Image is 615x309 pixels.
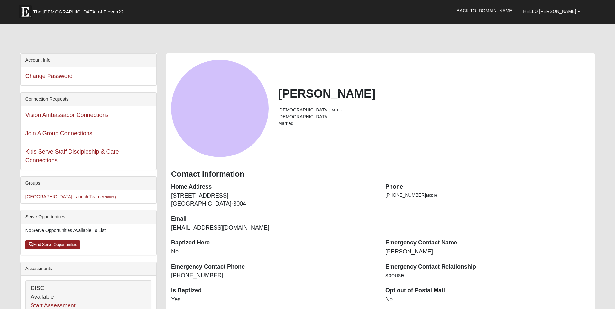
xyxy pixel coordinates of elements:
[171,170,590,179] h3: Contact Information
[452,3,519,19] a: Back to [DOMAIN_NAME]
[385,239,590,247] dt: Emergency Contact Name
[25,194,116,199] a: [GEOGRAPHIC_DATA] Launch Team(Member )
[25,73,73,79] a: Change Password
[385,183,590,191] dt: Phone
[171,183,376,191] dt: Home Address
[15,2,144,18] a: The [DEMOGRAPHIC_DATA] of Eleven22
[25,112,109,118] a: Vision Ambassador Connections
[25,148,119,163] a: Kids Serve Staff Discipleship & Care Connections
[385,248,590,256] dd: [PERSON_NAME]
[100,195,116,199] small: (Member )
[518,3,585,19] a: Hello [PERSON_NAME]
[385,271,590,280] dd: spouse
[329,108,342,112] small: ([DATE])
[21,210,156,224] div: Serve Opportunities
[385,263,590,271] dt: Emergency Contact Relationship
[171,271,376,280] dd: [PHONE_NUMBER]
[21,224,156,237] li: No Serve Opportunities Available To List
[21,177,156,190] div: Groups
[171,296,376,304] dd: Yes
[171,224,376,232] dd: [EMAIL_ADDRESS][DOMAIN_NAME]
[21,54,156,67] div: Account Info
[171,287,376,295] dt: Is Baptized
[278,120,590,127] li: Married
[171,239,376,247] dt: Baptized Here
[426,193,437,198] span: Mobile
[385,192,590,199] li: [PHONE_NUMBER]
[523,9,576,14] span: Hello [PERSON_NAME]
[278,107,590,113] li: [DEMOGRAPHIC_DATA]
[278,113,590,120] li: [DEMOGRAPHIC_DATA]
[21,262,156,276] div: Assessments
[25,130,92,137] a: Join A Group Connections
[385,296,590,304] dd: No
[33,9,124,15] span: The [DEMOGRAPHIC_DATA] of Eleven22
[171,248,376,256] dd: No
[278,87,590,101] h2: [PERSON_NAME]
[25,240,80,249] a: Find Serve Opportunities
[171,215,376,223] dt: Email
[31,302,76,309] a: Start Assessment
[19,5,32,18] img: Eleven22 logo
[171,192,376,208] dd: [STREET_ADDRESS] [GEOGRAPHIC_DATA]-3004
[385,287,590,295] dt: Opt out of Postal Mail
[171,263,376,271] dt: Emergency Contact Phone
[21,93,156,106] div: Connection Requests
[171,60,269,157] a: View Fullsize Photo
